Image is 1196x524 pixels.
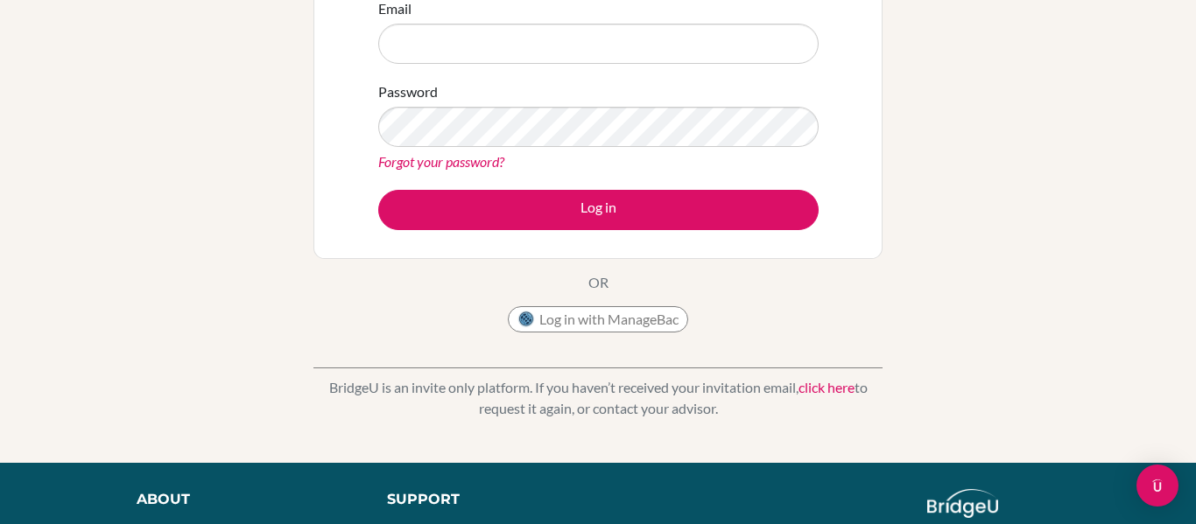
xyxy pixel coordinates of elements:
a: click here [799,379,855,395]
img: logo_white@2x-f4f0deed5e89b7ecb1c2cc34c3e3d731f90f0f143d5ea2071677605dd97b5244.png [927,489,998,518]
button: Log in with ManageBac [508,306,688,332]
p: OR [588,272,609,293]
label: Password [378,81,438,102]
div: Support [387,489,580,510]
div: Open Intercom Messenger [1136,465,1178,507]
button: Log in [378,190,819,230]
a: Forgot your password? [378,153,504,170]
p: BridgeU is an invite only platform. If you haven’t received your invitation email, to request it ... [313,377,883,419]
div: About [137,489,348,510]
